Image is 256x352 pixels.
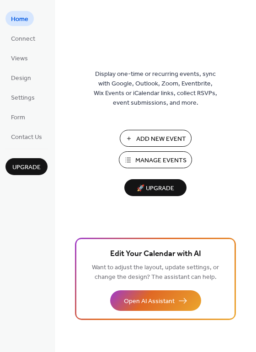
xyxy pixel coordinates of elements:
[94,69,217,108] span: Display one-time or recurring events, sync with Google, Outlook, Zoom, Eventbrite, Wix Events or ...
[5,70,37,85] a: Design
[130,182,181,195] span: 🚀 Upgrade
[11,34,35,44] span: Connect
[135,156,187,165] span: Manage Events
[124,179,187,196] button: 🚀 Upgrade
[12,163,41,172] span: Upgrade
[110,248,201,261] span: Edit Your Calendar with AI
[11,54,28,64] span: Views
[5,158,48,175] button: Upgrade
[11,133,42,142] span: Contact Us
[5,90,40,105] a: Settings
[124,297,175,306] span: Open AI Assistant
[5,109,31,124] a: Form
[120,130,192,147] button: Add New Event
[5,129,48,144] a: Contact Us
[11,113,25,123] span: Form
[5,31,41,46] a: Connect
[11,74,31,83] span: Design
[5,50,33,65] a: Views
[110,290,201,311] button: Open AI Assistant
[92,261,219,283] span: Want to adjust the layout, update settings, or change the design? The assistant can help.
[136,134,186,144] span: Add New Event
[119,151,192,168] button: Manage Events
[11,93,35,103] span: Settings
[5,11,34,26] a: Home
[11,15,28,24] span: Home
